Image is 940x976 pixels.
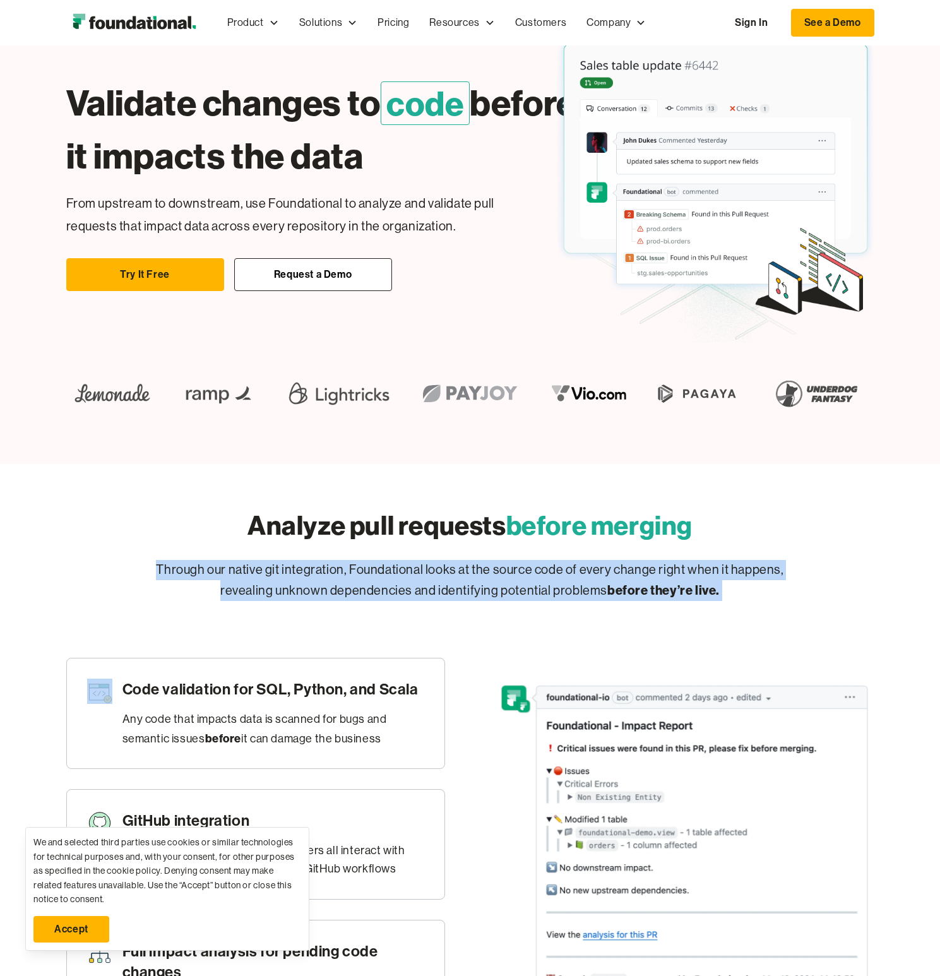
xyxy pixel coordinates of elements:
strong: before [205,731,242,746]
div: Resources [419,2,504,44]
span: before merging [506,509,693,542]
iframe: Chat Widget [713,830,940,976]
p: Through our native git integration, Foundational looks at the source code of every change right w... [147,560,794,601]
img: Payjoy logo [412,373,528,414]
img: Pagaya Logo [651,373,744,414]
p: From upstream to downstream, use Foundational to analyze and validate pull requests that impact d... [66,193,537,238]
div: We and selected third parties use cookies or similar technologies for technical purposes and, wit... [33,835,301,906]
h1: Validate changes to before it impacts the data [66,76,581,182]
img: Lightricks Logo [284,373,394,414]
img: vio logo [543,373,636,414]
div: Solutions [289,2,367,44]
img: Lemonade Logo [66,373,159,414]
strong: before they’re live. [607,582,720,598]
h3: GitHub integration [122,810,424,831]
a: Accept [33,916,109,943]
div: Solutions [299,15,342,31]
a: Request a Demo [234,258,392,291]
span: code [381,81,470,125]
img: Ramp Logo [177,373,263,414]
div: Resources [429,15,479,31]
a: See a Demo [791,9,874,37]
a: Try It Free [66,258,224,291]
a: Customers [505,2,576,44]
h2: Analyze pull requests [247,507,693,544]
img: Underdog Fantasy Logo [766,373,867,414]
img: Foundational Logo [66,10,202,35]
a: home [66,10,202,35]
a: Sign In [722,9,780,36]
div: Any code that impacts data is scanned for bugs and semantic issues it can damage the business [122,710,424,748]
div: Company [586,15,631,31]
div: Product [227,15,264,31]
img: Lineage Icon [87,941,112,966]
div: Product [217,2,289,44]
h3: Code validation for SQL, Python, and Scala [122,679,424,700]
a: Pricing [367,2,419,44]
img: GitHub Icon [87,810,112,835]
div: Company [576,2,656,44]
img: Code Validation Icon [87,679,112,704]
